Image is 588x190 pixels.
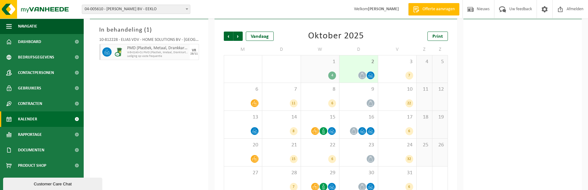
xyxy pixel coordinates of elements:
[82,5,190,14] span: 04-005610 - ELIAS VANDEVOORDE BV - EEKLO
[339,44,378,55] td: D
[224,44,262,55] td: M
[233,32,243,41] span: Volgende
[18,158,46,173] span: Product Shop
[127,51,188,54] span: WB-0240-CU PMD (Plastiek, Metaal, Drankkartons) (bedrijven)
[417,44,432,55] td: Z
[246,32,274,41] div: Vandaag
[18,173,68,189] span: Acceptatievoorwaarden
[18,65,54,80] span: Contactpersonen
[381,86,413,93] span: 10
[328,99,336,107] div: 6
[265,114,297,121] span: 14
[290,127,298,135] div: 8
[18,127,42,142] span: Rapportage
[405,127,413,135] div: 6
[18,96,42,111] span: Contracten
[227,170,259,176] span: 27
[265,142,297,149] span: 21
[18,80,41,96] span: Gebruikers
[192,49,196,52] div: VR
[3,176,104,190] iframe: chat widget
[127,54,188,58] span: Lediging op vaste frequentie
[328,71,336,80] div: 4
[304,142,336,149] span: 22
[99,38,199,44] div: 10-812228 - ELIAS VDV - HOME SOLUTIONS BV - [GEOGRAPHIC_DATA]
[432,44,448,55] td: Z
[435,86,445,93] span: 12
[224,32,233,41] span: Vorige
[18,50,54,65] span: Bedrijfsgegevens
[99,25,199,35] h3: In behandeling ( )
[304,114,336,121] span: 15
[265,170,297,176] span: 28
[190,52,198,55] div: 28/11
[435,142,445,149] span: 26
[343,58,374,65] span: 2
[227,86,259,93] span: 6
[262,44,301,55] td: D
[378,44,417,55] td: V
[343,114,374,121] span: 16
[304,86,336,93] span: 8
[18,34,41,50] span: Dashboard
[435,114,445,121] span: 19
[421,6,456,12] span: Offerte aanvragen
[290,99,298,107] div: 11
[146,27,150,33] span: 1
[405,99,413,107] div: 22
[301,44,339,55] td: W
[115,47,124,57] img: WB-0240-CU
[432,34,443,39] span: Print
[368,7,399,11] strong: [PERSON_NAME]
[18,111,37,127] span: Kalender
[343,170,374,176] span: 30
[405,155,413,163] div: 32
[304,170,336,176] span: 29
[18,142,44,158] span: Documenten
[420,58,429,65] span: 4
[290,155,298,163] div: 15
[265,86,297,93] span: 7
[328,155,336,163] div: 6
[227,114,259,121] span: 13
[381,114,413,121] span: 17
[343,142,374,149] span: 23
[304,58,336,65] span: 1
[405,71,413,80] div: 7
[381,58,413,65] span: 3
[127,46,188,51] span: PMD (Plastiek, Metaal, Drankkartons) (bedrijven)
[420,86,429,93] span: 11
[420,114,429,121] span: 18
[427,32,448,41] a: Print
[408,3,459,15] a: Offerte aanvragen
[343,86,374,93] span: 9
[381,142,413,149] span: 24
[227,142,259,149] span: 20
[420,142,429,149] span: 25
[18,19,37,34] span: Navigatie
[381,170,413,176] span: 31
[308,32,364,41] div: Oktober 2025
[435,58,445,65] span: 5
